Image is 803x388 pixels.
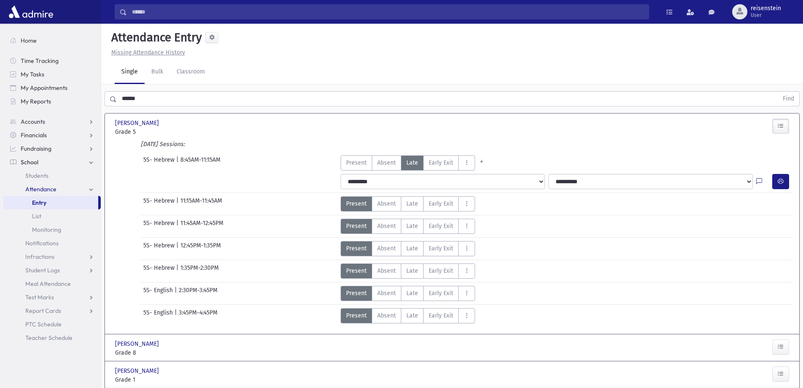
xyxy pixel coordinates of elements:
span: Report Cards [25,307,61,315]
span: User [751,12,781,19]
span: Present [346,266,367,275]
span: Late [406,158,418,167]
span: Present [346,158,367,167]
a: Financials [3,128,101,142]
img: AdmirePro [7,3,55,20]
i: [DATE] Sessions: [141,141,185,148]
span: My Reports [21,98,51,105]
span: 5S- English [143,308,175,323]
span: Financials [21,131,47,139]
div: AttTypes [341,196,475,212]
a: Report Cards [3,304,101,317]
span: Test Marks [25,293,54,301]
span: Absent [377,244,396,253]
a: Infractions [3,250,101,263]
a: Meal Attendance [3,277,101,290]
span: Absent [377,158,396,167]
span: Absent [377,222,396,231]
span: Present [346,311,367,320]
span: My Tasks [21,71,44,78]
a: Teacher Schedule [3,331,101,345]
a: Accounts [3,115,101,128]
span: Present [346,222,367,231]
span: Early Exit [429,311,453,320]
span: Late [406,199,418,208]
span: Early Exit [429,222,453,231]
a: Test Marks [3,290,101,304]
span: | [176,219,180,234]
a: Time Tracking [3,54,101,68]
a: Students [3,169,101,182]
h5: Attendance Entry [108,30,202,45]
span: Absent [377,311,396,320]
span: 12:45PM-1:35PM [180,241,221,256]
span: Monitoring [32,226,61,233]
span: Late [406,222,418,231]
a: List [3,209,101,223]
span: Late [406,244,418,253]
span: 5S- Hebrew [143,196,176,212]
span: PTC Schedule [25,320,62,328]
div: AttTypes [341,308,475,323]
span: Late [406,311,418,320]
span: | [175,308,179,323]
span: Meal Attendance [25,280,71,288]
a: Home [3,34,101,47]
a: Bulk [145,60,170,84]
a: School [3,155,101,169]
span: My Appointments [21,84,67,92]
span: List [32,212,41,220]
span: Early Exit [429,266,453,275]
a: Missing Attendance History [108,49,185,56]
span: 3:45PM-4:45PM [179,308,218,323]
span: | [176,263,180,279]
span: Early Exit [429,199,453,208]
span: Students [25,172,48,179]
a: Entry [3,196,98,209]
div: AttTypes [341,263,475,279]
span: 5S- Hebrew [143,219,176,234]
span: Early Exit [429,289,453,298]
span: Early Exit [429,244,453,253]
span: 5S- Hebrew [143,241,176,256]
a: Single [115,60,145,84]
span: Late [406,289,418,298]
span: | [176,241,180,256]
span: School [21,158,38,166]
span: | [175,286,179,301]
span: Accounts [21,118,45,125]
span: | [176,196,180,212]
span: Present [346,244,367,253]
span: Late [406,266,418,275]
a: Attendance [3,182,101,196]
span: reisenstein [751,5,781,12]
span: | [176,155,180,171]
a: My Reports [3,95,101,108]
span: Attendance [25,185,56,193]
span: Absent [377,289,396,298]
a: Student Logs [3,263,101,277]
span: Absent [377,199,396,208]
span: [PERSON_NAME] [115,339,161,348]
div: AttTypes [341,241,475,256]
button: Find [778,92,799,106]
span: Grade 5 [115,128,220,136]
span: Home [21,37,37,44]
span: 11:15AM-11:45AM [180,196,222,212]
span: Infractions [25,253,54,260]
span: Teacher Schedule [25,334,73,342]
u: Missing Attendance History [111,49,185,56]
span: Student Logs [25,266,60,274]
div: AttTypes [341,155,488,171]
span: Grade 8 [115,348,220,357]
a: My Appointments [3,81,101,95]
span: 5S- Hebrew [143,263,176,279]
span: 2:30PM-3:45PM [179,286,218,301]
a: My Tasks [3,68,101,81]
a: Monitoring [3,223,101,236]
span: 11:45AM-12:45PM [180,219,223,234]
div: AttTypes [341,286,475,301]
span: Early Exit [429,158,453,167]
a: Fundraising [3,142,101,155]
a: Notifications [3,236,101,250]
